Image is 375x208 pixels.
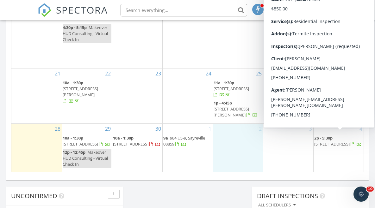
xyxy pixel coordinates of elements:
[353,187,369,202] iframe: Intercom live chat
[263,68,313,124] td: Go to September 26, 2025
[314,25,327,30] span: 5p - 6p
[213,124,263,172] td: Go to October 2, 2025
[305,68,313,79] a: Go to September 26, 2025
[213,13,263,68] td: Go to September 18, 2025
[314,135,362,147] a: 2p - 5:30p [STREET_ADDRESS]
[56,3,108,16] span: SPECTORA
[63,25,87,30] span: 4:30p - 5:15p
[214,80,234,86] span: 11a - 1:30p
[53,124,62,134] a: Go to September 28, 2025
[53,68,62,79] a: Go to September 21, 2025
[214,99,262,119] a: 1p - 4:45p [STREET_ADDRESS][PERSON_NAME]
[38,3,52,17] img: The Best Home Inspection Software - Spectora
[63,134,111,148] a: 10a - 1:30p [STREET_ADDRESS]
[112,68,162,124] td: Go to September 23, 2025
[214,86,249,92] span: [STREET_ADDRESS]
[63,135,110,147] a: 10a - 1:30p [STREET_ADDRESS]
[113,141,148,147] span: [STREET_ADDRESS]
[257,192,318,200] span: Draft Inspections
[11,124,62,172] td: Go to September 28, 2025
[63,135,83,141] span: 10a - 1:30p
[63,79,111,105] a: 10a - 1:30p [STREET_ADDRESS][PERSON_NAME]
[104,124,112,134] a: Go to September 29, 2025
[263,13,313,68] td: Go to September 19, 2025
[255,68,263,79] a: Go to September 25, 2025
[308,124,313,134] a: Go to October 3, 2025
[162,124,213,172] td: Go to October 1, 2025
[214,100,232,106] span: 1p - 4:45p
[314,135,333,141] span: 2p - 5:30p
[366,187,374,192] span: 10
[154,68,162,79] a: Go to September 23, 2025
[207,124,213,134] a: Go to October 1, 2025
[63,149,85,155] span: 12p - 12:45p
[62,68,112,124] td: Go to September 22, 2025
[264,51,299,56] span: [STREET_ADDRESS]
[264,45,299,62] a: 3:30p - 5p [STREET_ADDRESS]
[264,25,290,30] span: 12:30p - 2:30p
[11,192,57,200] span: Unconfirmed
[270,10,334,16] div: Gotham Home Inspections LLC
[213,68,263,124] td: Go to September 25, 2025
[313,13,364,68] td: Go to September 20, 2025
[163,135,205,147] span: 984 US-9, Sayreville 08859
[113,134,162,148] a: 10a - 1:30p [STREET_ADDRESS]
[214,106,249,118] span: [STREET_ADDRESS][PERSON_NAME]
[121,4,247,16] input: Search everything...
[38,9,108,22] a: SPECTORA
[264,25,299,42] a: 12:30p - 2:30p [STREET_ADDRESS]
[63,86,98,98] span: [STREET_ADDRESS][PERSON_NAME]
[358,124,364,134] a: Go to October 4, 2025
[263,124,313,172] td: Go to October 3, 2025
[162,68,213,124] td: Go to September 24, 2025
[258,203,296,207] div: All schedulers
[63,25,108,42] span: Makeover HUD Consulting - Virtual Check In
[163,134,212,148] a: 9a 984 US-9, Sayreville 08859
[112,13,162,68] td: Go to September 16, 2025
[163,135,168,141] span: 9a
[112,124,162,172] td: Go to September 30, 2025
[63,141,98,147] span: [STREET_ADDRESS]
[313,124,364,172] td: Go to October 4, 2025
[11,13,62,68] td: Go to September 14, 2025
[214,100,258,118] a: 1p - 4:45p [STREET_ADDRESS][PERSON_NAME]
[313,68,364,124] td: Go to September 27, 2025
[11,68,62,124] td: Go to September 21, 2025
[355,68,364,79] a: Go to September 27, 2025
[288,4,329,10] div: [PERSON_NAME]
[163,135,205,147] a: 9a 984 US-9, Sayreville 08859
[104,68,112,79] a: Go to September 22, 2025
[204,68,213,79] a: Go to September 24, 2025
[329,25,361,30] span: [PERSON_NAME]
[214,79,262,99] a: 11a - 1:30p [STREET_ADDRESS]
[264,31,299,36] span: [STREET_ADDRESS]
[113,135,134,141] span: 10a - 1:30p
[162,13,213,68] td: Go to September 17, 2025
[154,124,162,134] a: Go to September 30, 2025
[63,80,98,104] a: 10a - 1:30p [STREET_ADDRESS][PERSON_NAME]
[264,24,313,44] a: 12:30p - 2:30p [STREET_ADDRESS]
[62,124,112,172] td: Go to September 29, 2025
[214,80,249,98] a: 11a - 1:30p [STREET_ADDRESS]
[63,80,83,86] span: 10a - 1:30p
[113,135,160,147] a: 10a - 1:30p [STREET_ADDRESS]
[264,44,313,64] a: 3:30p - 5p [STREET_ADDRESS]
[264,45,282,50] span: 3:30p - 5p
[314,134,363,148] a: 2p - 5:30p [STREET_ADDRESS]
[62,13,112,68] td: Go to September 15, 2025
[63,149,108,167] span: Makeover HUD Consulting - Virtual Check In
[314,141,350,147] span: [STREET_ADDRESS]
